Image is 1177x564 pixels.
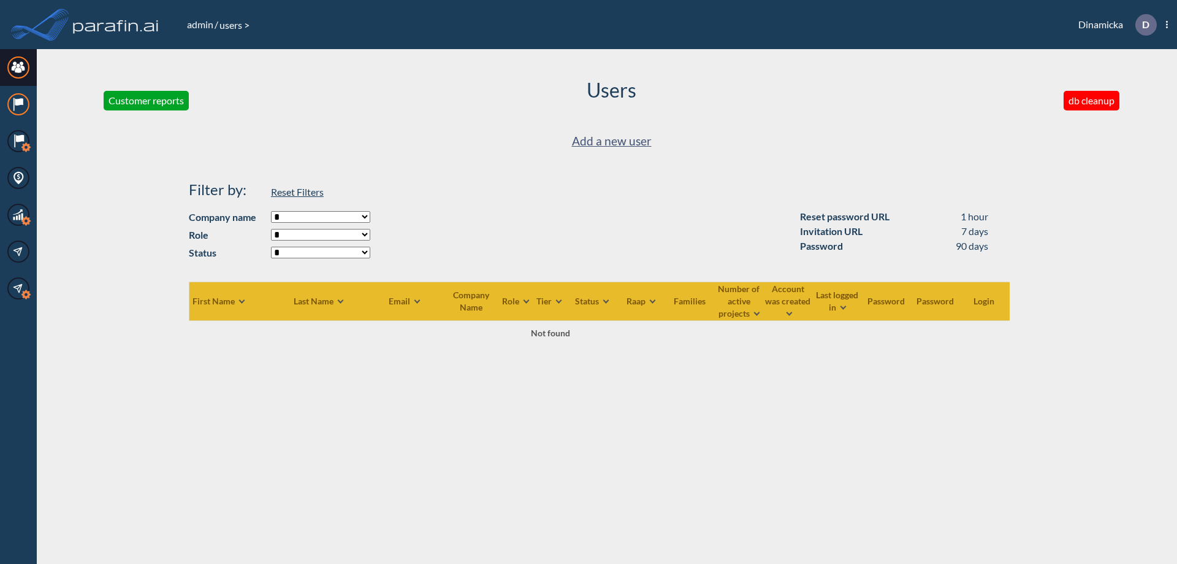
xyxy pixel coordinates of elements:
[189,282,293,320] th: First Name
[617,282,666,320] th: Raap
[800,209,889,224] div: Reset password URL
[531,282,568,320] th: Tier
[367,282,443,320] th: Email
[1064,91,1119,110] button: db cleanup
[912,282,961,320] th: Password
[70,12,161,37] img: logo
[568,282,617,320] th: Status
[501,282,531,320] th: Role
[189,181,265,199] h4: Filter by:
[961,282,1010,320] th: Login
[104,91,189,110] button: Customer reports
[218,19,251,31] span: users >
[186,17,218,32] li: /
[961,209,988,224] div: 1 hour
[271,186,324,198] span: Reset Filters
[189,228,265,242] strong: Role
[800,239,843,253] div: Password
[666,282,715,320] th: Families
[956,239,988,253] div: 90 days
[186,18,215,30] a: admin
[1060,14,1168,36] div: Dinamicka
[443,282,501,320] th: Company Name
[293,282,367,320] th: Last Name
[715,282,764,320] th: Number of active projects
[1142,19,1149,30] p: D
[189,245,265,260] strong: Status
[764,282,813,320] th: Account was created
[863,282,912,320] th: Password
[800,224,863,239] div: Invitation URL
[961,224,988,239] div: 7 days
[189,320,912,345] td: Not found
[189,210,265,225] strong: Company name
[587,79,636,102] h2: Users
[572,131,652,152] a: Add a new user
[813,282,863,320] th: Last logged in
